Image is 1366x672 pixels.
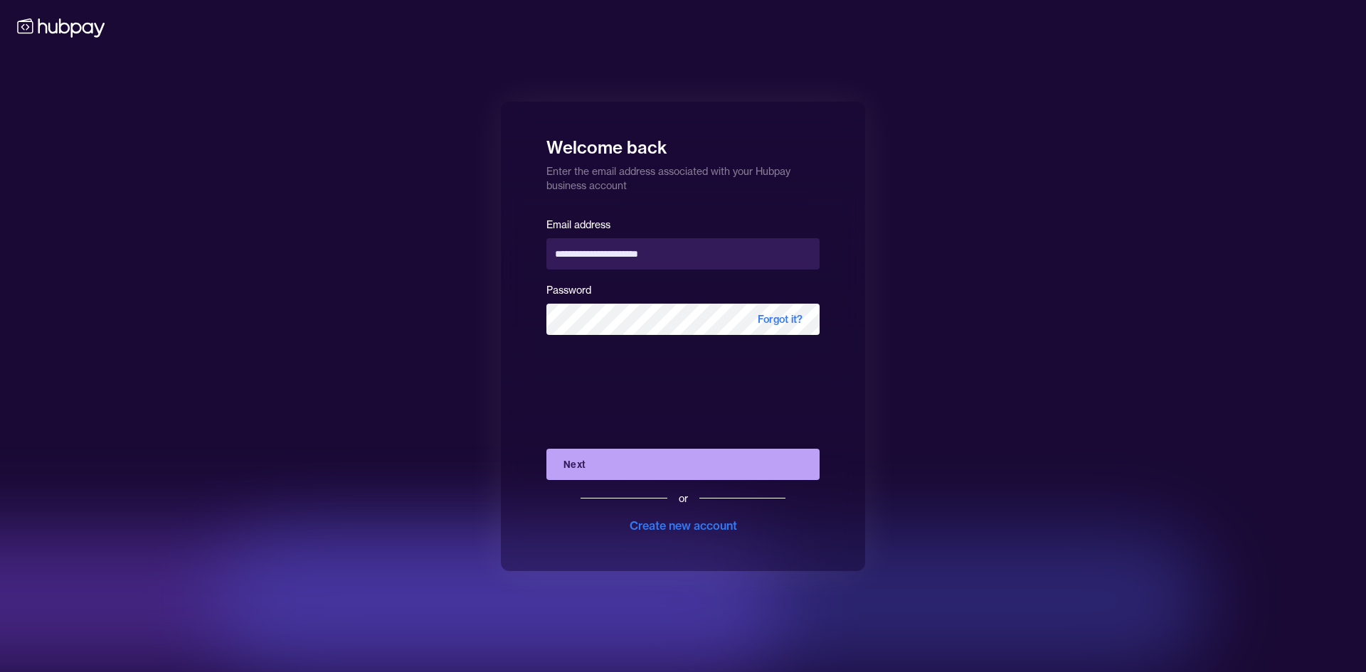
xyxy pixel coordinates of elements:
[546,218,610,231] label: Email address
[546,127,820,159] h1: Welcome back
[679,491,688,506] div: or
[546,284,591,297] label: Password
[546,159,820,193] p: Enter the email address associated with your Hubpay business account
[741,304,820,335] span: Forgot it?
[630,517,737,534] div: Create new account
[546,449,820,480] button: Next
